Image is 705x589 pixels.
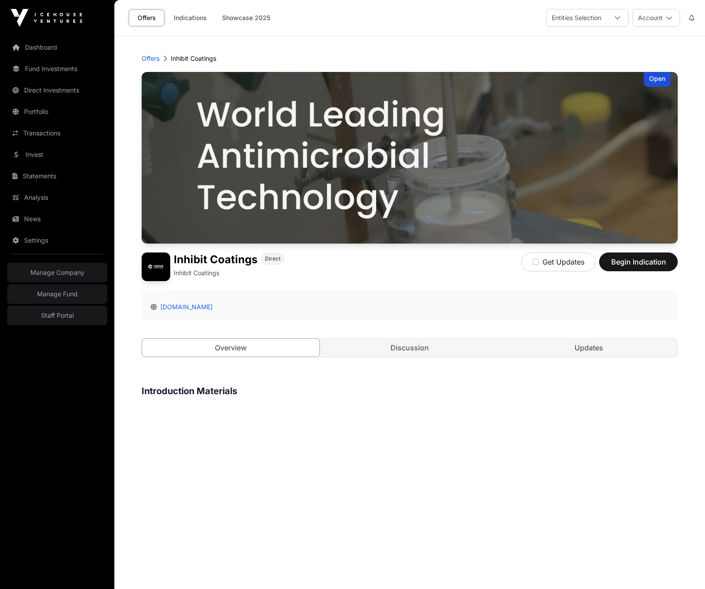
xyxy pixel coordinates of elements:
[142,384,678,398] h3: Introduction Materials
[168,9,213,26] a: Indications
[142,72,678,244] img: Inhibit Coatings
[7,284,107,304] a: Manage Fund
[7,263,107,282] a: Manage Company
[142,252,170,281] img: Inhibit Coatings
[610,257,667,267] span: Begin Indication
[599,252,678,271] button: Begin Indication
[7,80,107,100] a: Direct Investments
[174,269,219,278] p: Inhibit Coatings
[644,72,671,87] div: Open
[129,9,164,26] a: Offers
[632,9,680,27] button: Account
[142,339,677,357] nav: Tabs
[174,252,257,267] h1: Inhibit Coatings
[7,59,107,79] a: Fund Investments
[7,209,107,229] a: News
[7,166,107,186] a: Statements
[11,9,82,27] img: Icehouse Ventures Logo
[7,38,107,57] a: Dashboard
[7,145,107,164] a: Invest
[142,338,320,357] a: Overview
[521,252,596,271] button: Get Updates
[7,188,107,207] a: Analysis
[216,9,276,26] a: Showcase 2025
[7,306,107,325] a: Staff Portal
[265,255,281,262] span: Direct
[546,9,607,26] div: Entities Selection
[7,123,107,143] a: Transactions
[599,261,678,270] a: Begin Indication
[321,339,499,357] a: Discussion
[142,54,159,63] a: Offers
[171,54,216,63] p: Inhibit Coatings
[7,231,107,250] a: Settings
[7,102,107,122] a: Portfolio
[500,339,677,357] a: Updates
[157,303,213,311] a: [DOMAIN_NAME]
